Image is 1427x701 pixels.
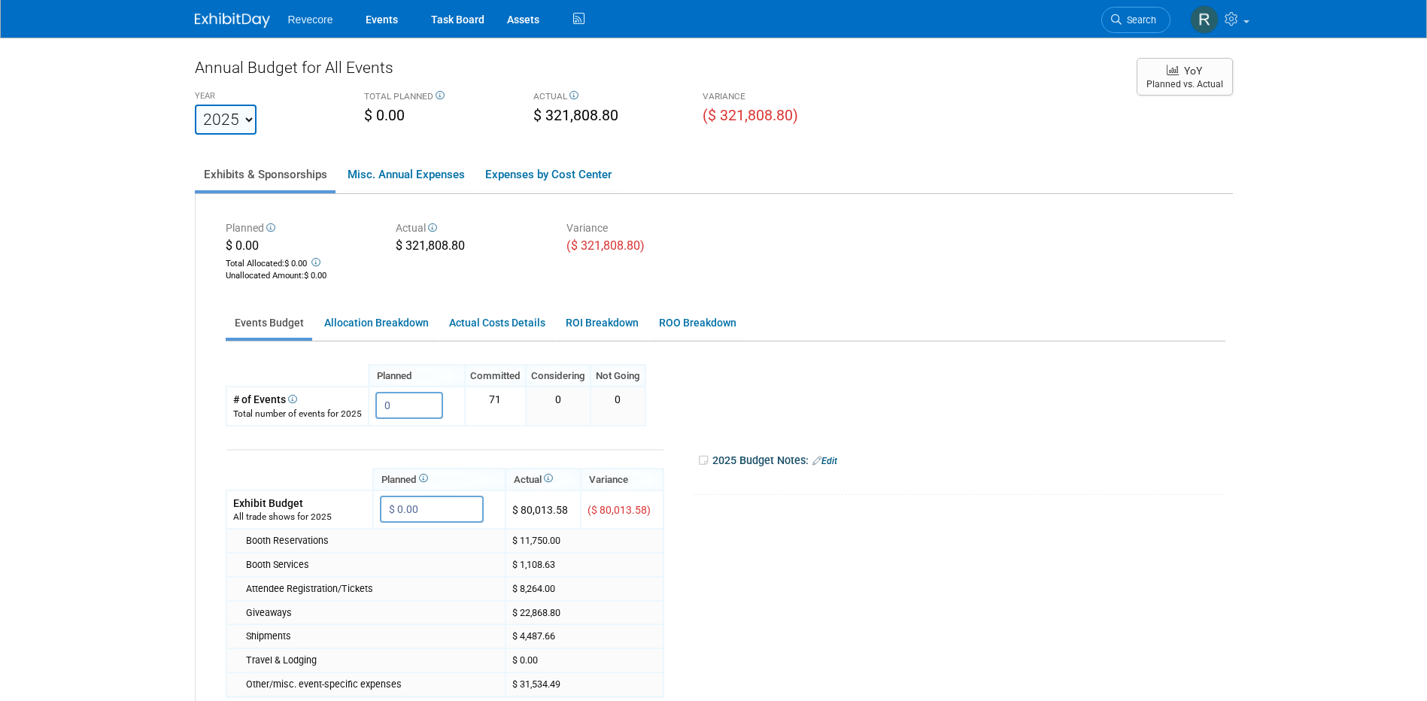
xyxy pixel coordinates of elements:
div: Shipments [246,630,499,643]
a: Misc. Annual Expenses [339,159,473,190]
a: Exhibits & Sponsorships [195,159,335,190]
th: Variance [581,469,663,490]
div: 2025 Budget Notes: [697,449,1224,472]
img: Rachael Sires [1190,5,1219,34]
td: $ 8,264.00 [506,577,663,601]
div: Booth Reservations [246,534,499,548]
a: Actual Costs Details [440,308,554,338]
td: 71 [465,387,526,425]
td: $ 11,750.00 [506,529,663,553]
div: YEAR [195,90,342,105]
div: Exhibit Budget [233,496,366,511]
td: $ 22,868.80 [506,601,663,625]
div: Planned [226,220,374,238]
div: Other/misc. event-specific expenses [246,678,499,691]
div: : [226,270,374,282]
a: Events Budget [226,308,312,338]
span: $ 0.00 [226,238,259,253]
button: YoY Planned vs. Actual [1137,58,1233,96]
div: Travel & Lodging [246,654,499,667]
div: Total Allocated: [226,255,374,270]
a: Allocation Breakdown [315,308,437,338]
th: Planned [373,469,506,490]
div: Booth Services [246,558,499,572]
span: Search [1122,14,1156,26]
td: $ 0.00 [506,648,663,672]
span: $ 321,808.80 [533,107,618,124]
span: Revecore [288,14,333,26]
th: Committed [465,365,526,387]
td: $ 4,487.66 [506,624,663,648]
td: 0 [591,387,645,425]
div: Actual [396,220,544,238]
td: $ 80,013.58 [506,490,581,529]
span: ($ 80,013.58) [587,504,651,516]
div: Variance [566,220,715,238]
th: Planned [369,365,465,387]
span: $ 0.00 [364,107,405,124]
div: Annual Budget for All Events [195,56,1122,86]
td: $ 31,534.49 [506,672,663,696]
a: Expenses by Cost Center [476,159,620,190]
td: $ 1,108.63 [506,553,663,577]
th: Considering [526,365,591,387]
a: ROI Breakdown [557,308,647,338]
a: ROO Breakdown [650,308,745,338]
div: ACTUAL [533,90,680,105]
a: Edit [812,456,837,466]
div: Total number of events for 2025 [233,408,362,420]
div: Giveaways [246,606,499,620]
div: $ 321,808.80 [396,238,544,257]
div: Attendee Registration/Tickets [246,582,499,596]
div: VARIANCE [703,90,849,105]
span: ($ 321,808.80) [703,107,798,124]
div: TOTAL PLANNED [364,90,511,105]
img: ExhibitDay [195,13,270,28]
td: 0 [526,387,591,425]
span: $ 0.00 [304,271,326,281]
a: Search [1101,7,1170,33]
span: $ 0.00 [284,259,307,269]
div: # of Events [233,392,362,407]
span: Unallocated Amount [226,271,302,281]
div: All trade shows for 2025 [233,511,366,523]
span: ($ 321,808.80) [566,238,645,253]
span: YoY [1184,65,1202,77]
th: Not Going [591,365,645,387]
th: Actual [506,469,581,490]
